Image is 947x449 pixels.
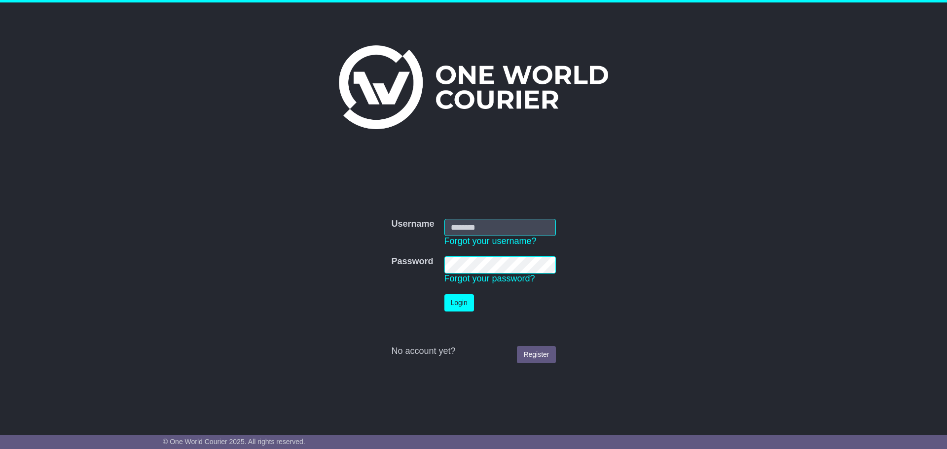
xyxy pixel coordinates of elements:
a: Forgot your username? [444,236,537,246]
a: Register [517,346,555,363]
span: © One World Courier 2025. All rights reserved. [163,438,305,446]
a: Forgot your password? [444,274,535,283]
label: Password [391,256,433,267]
button: Login [444,294,474,311]
label: Username [391,219,434,230]
div: No account yet? [391,346,555,357]
img: One World [339,45,608,129]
